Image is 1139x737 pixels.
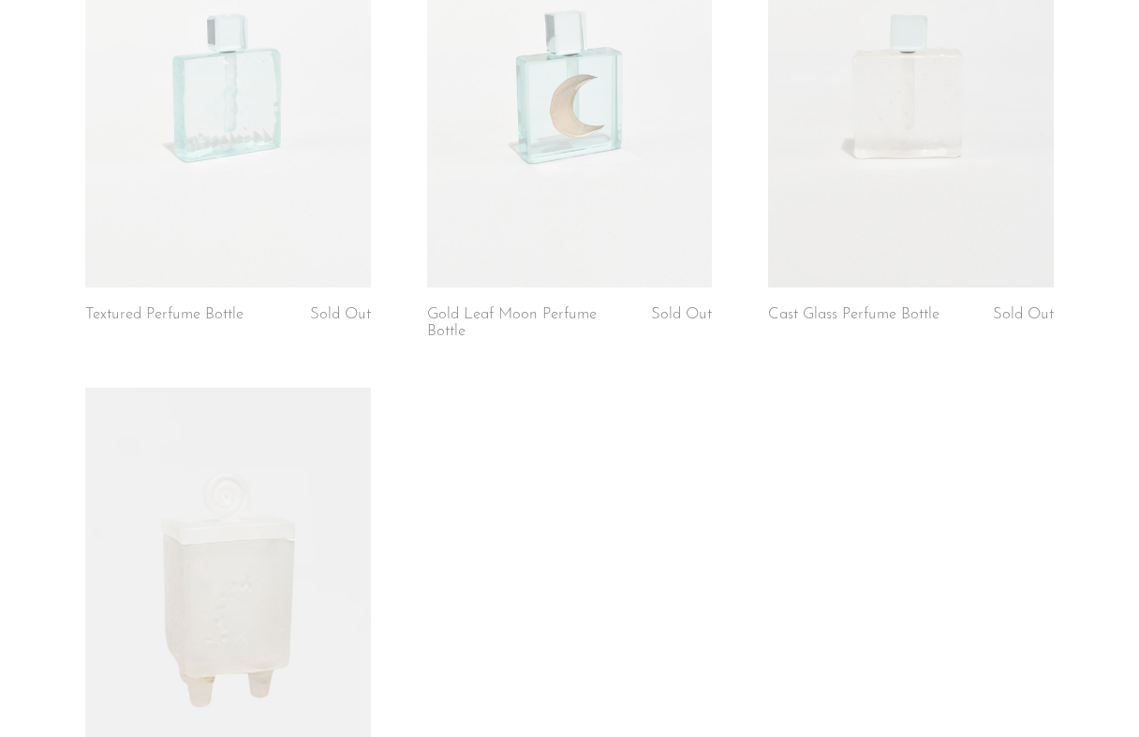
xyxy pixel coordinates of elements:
a: Textured Perfume Bottle [85,306,244,323]
a: Cast Glass Perfume Bottle [768,306,939,323]
a: Gold Leaf Moon Perfume Bottle [427,306,615,341]
span: Sold Out [651,306,712,322]
span: Sold Out [310,306,371,322]
span: Sold Out [993,306,1054,322]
